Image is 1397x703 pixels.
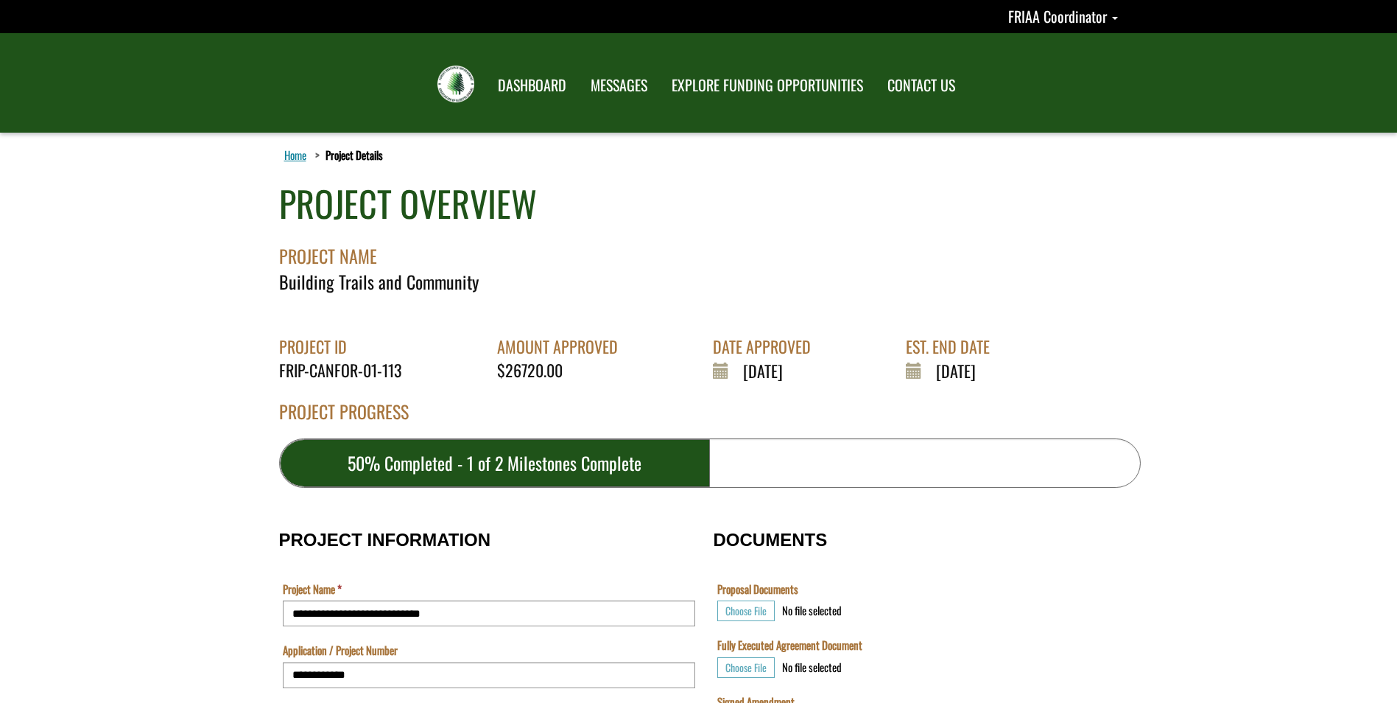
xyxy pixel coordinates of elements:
div: $26720.00 [497,359,629,382]
div: PROJECT NAME [279,229,1141,269]
div: Building Trails and Community [279,269,1141,294]
div: No file selected [782,660,842,675]
a: CONTACT US [876,67,966,104]
div: PROJECT ID [279,335,413,358]
a: Home [281,145,309,164]
div: AMOUNT APPROVED [497,335,629,358]
div: PROJECT OVERVIEW [279,178,537,229]
div: [DATE] [713,359,822,382]
div: No file selected [782,603,842,618]
button: Choose File for Proposal Documents [717,601,775,621]
a: FRIAA Coordinator [1008,5,1118,27]
div: EST. END DATE [906,335,1001,358]
img: FRIAA Submissions Portal [437,66,474,102]
nav: Main Navigation [485,63,966,104]
label: Application / Project Number [283,643,398,658]
label: Fully Executed Agreement Document [717,637,862,653]
div: DATE APPROVED [713,335,822,358]
div: FRIP-CANFOR-01-113 [279,359,413,382]
span: FRIAA Coordinator [1008,5,1107,27]
label: Project Name [283,581,342,597]
button: Choose File for Fully Executed Agreement Document [717,657,775,678]
a: DASHBOARD [487,67,577,104]
a: MESSAGES [580,67,658,104]
h3: DOCUMENTS [714,531,1119,550]
li: Project Details [312,147,383,163]
div: 50% Completed - 1 of 2 Milestones Complete [280,439,710,487]
input: Project Name [283,601,695,626]
a: EXPLORE FUNDING OPPORTUNITIES [661,67,874,104]
div: [DATE] [906,359,1001,382]
label: Proposal Documents [717,581,798,597]
h3: PROJECT INFORMATION [279,531,699,550]
div: PROJECT PROGRESS [279,399,1141,438]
